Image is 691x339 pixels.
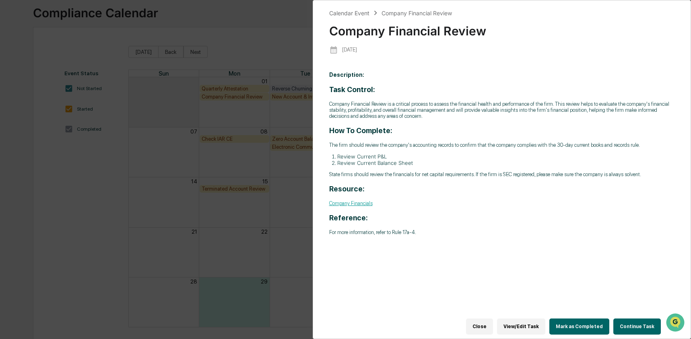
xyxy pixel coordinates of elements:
[80,136,97,142] span: Pylon
[337,160,675,166] li: Review Current Balance Sheet
[329,17,675,38] div: Company Financial Review
[337,153,675,160] li: Review Current P&L
[329,85,375,94] strong: Task Control:
[8,62,23,76] img: 1746055101610-c473b297-6a78-478c-a979-82029cc54cd1
[329,214,368,222] strong: Reference:
[329,126,392,135] strong: How To Complete:
[466,318,493,335] button: Close
[329,229,675,235] p: For more information, refer to Rule 17a-4.
[497,318,545,335] button: View/Edit Task
[5,113,54,128] a: 🔎Data Lookup
[27,70,102,76] div: We're available if you need us!
[549,318,609,335] button: Mark as Completed
[8,102,14,109] div: 🖐️
[329,171,675,177] p: State firms should review the financials for net capital requirements. If the firm is SEC registe...
[665,312,687,334] iframe: Open customer support
[66,101,100,109] span: Attestations
[342,47,357,53] p: [DATE]
[137,64,146,74] button: Start new chat
[329,185,365,193] strong: Resource:
[329,72,364,78] b: Description:
[382,10,452,16] div: Company Financial Review
[329,200,373,206] a: Company Financials
[55,98,103,113] a: 🗄️Attestations
[58,102,65,109] div: 🗄️
[8,117,14,124] div: 🔎
[613,318,661,335] button: Continue Task
[329,101,675,119] p: Company Financial Review is a critical process to assess the financial health and performance of ...
[329,10,369,16] div: Calendar Event
[27,62,132,70] div: Start new chat
[57,136,97,142] a: Powered byPylon
[8,17,146,30] p: How can we help?
[5,98,55,113] a: 🖐️Preclearance
[16,117,51,125] span: Data Lookup
[329,142,675,148] p: The firm should review the company's accounting records to confirm that the company complies with...
[16,101,52,109] span: Preclearance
